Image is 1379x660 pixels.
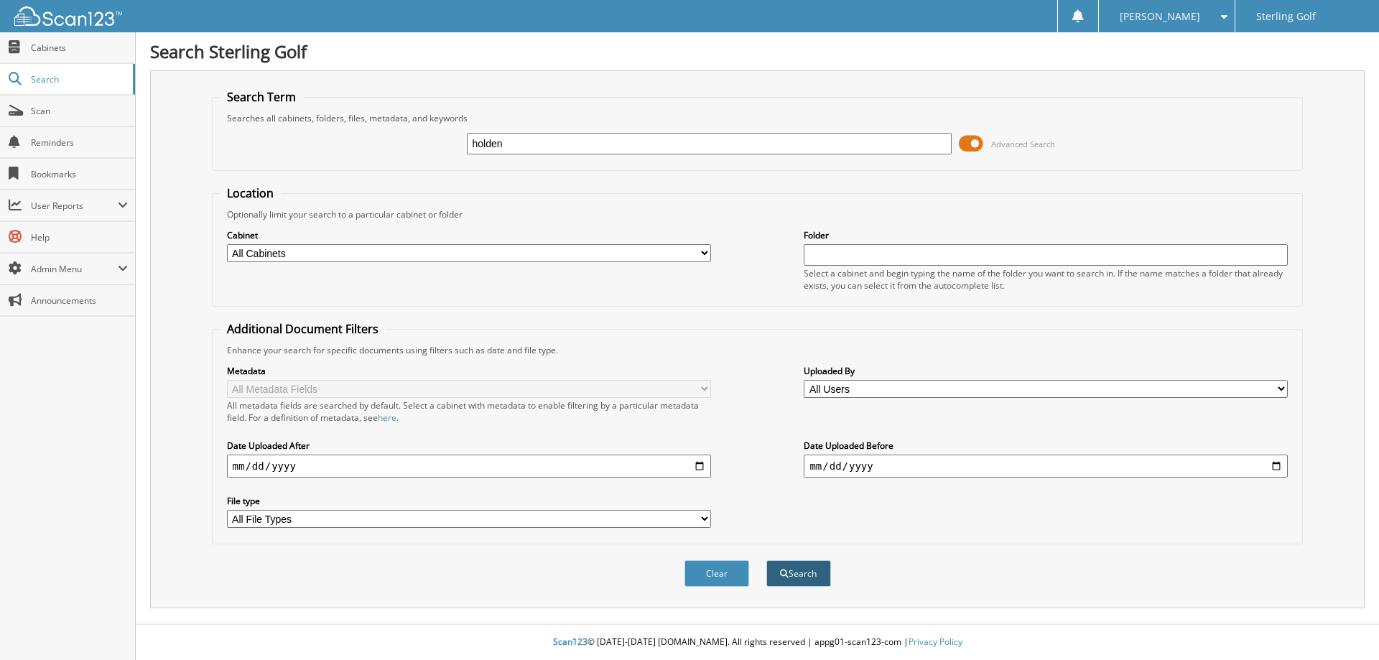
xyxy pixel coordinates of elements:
[804,440,1288,452] label: Date Uploaded Before
[31,263,118,275] span: Admin Menu
[1256,12,1316,21] span: Sterling Golf
[220,208,1296,220] div: Optionally limit your search to a particular cabinet or folder
[220,185,281,201] legend: Location
[31,136,128,149] span: Reminders
[991,139,1055,149] span: Advanced Search
[553,636,588,648] span: Scan123
[804,229,1288,241] label: Folder
[909,636,962,648] a: Privacy Policy
[31,73,126,85] span: Search
[31,42,128,54] span: Cabinets
[14,6,122,26] img: scan123-logo-white.svg
[227,399,711,424] div: All metadata fields are searched by default. Select a cabinet with metadata to enable filtering b...
[804,455,1288,478] input: end
[150,39,1365,63] h1: Search Sterling Golf
[227,229,711,241] label: Cabinet
[227,455,711,478] input: start
[220,321,386,337] legend: Additional Document Filters
[804,365,1288,377] label: Uploaded By
[378,412,396,424] a: here
[31,200,118,212] span: User Reports
[31,168,128,180] span: Bookmarks
[220,112,1296,124] div: Searches all cabinets, folders, files, metadata, and keywords
[804,267,1288,292] div: Select a cabinet and begin typing the name of the folder you want to search in. If the name match...
[220,344,1296,356] div: Enhance your search for specific documents using filters such as date and file type.
[31,294,128,307] span: Announcements
[31,231,128,243] span: Help
[31,105,128,117] span: Scan
[1120,12,1200,21] span: [PERSON_NAME]
[684,560,749,587] button: Clear
[136,625,1379,660] div: © [DATE]-[DATE] [DOMAIN_NAME]. All rights reserved | appg01-scan123-com |
[766,560,831,587] button: Search
[227,495,711,507] label: File type
[220,89,303,105] legend: Search Term
[227,365,711,377] label: Metadata
[227,440,711,452] label: Date Uploaded After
